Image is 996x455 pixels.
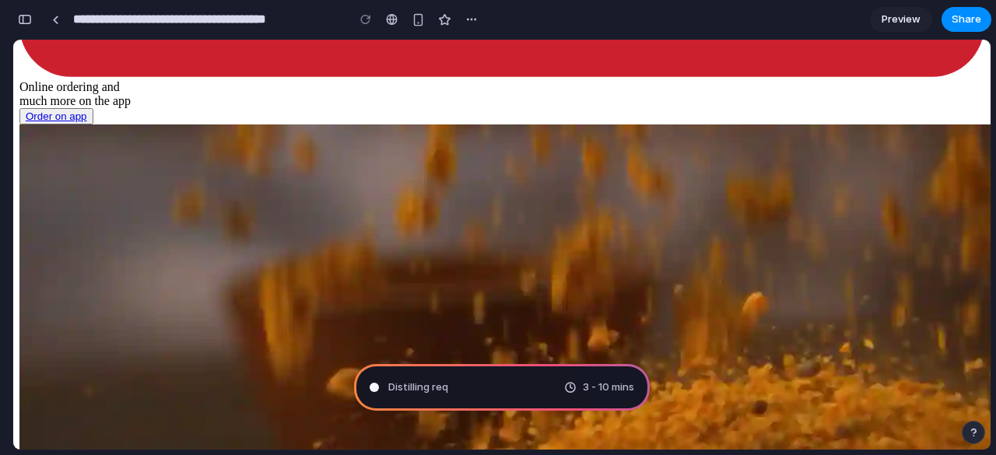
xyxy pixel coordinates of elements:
span: Share [952,12,981,27]
a: Preview [870,7,932,32]
a: Order on app [12,71,74,82]
div: Online ordering and much more on the app [6,40,971,68]
button: Order on app [6,68,80,85]
span: 3 - 10 mins [583,380,634,395]
span: Preview [882,12,921,27]
span: Distilling req [388,380,448,395]
button: Share [942,7,991,32]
